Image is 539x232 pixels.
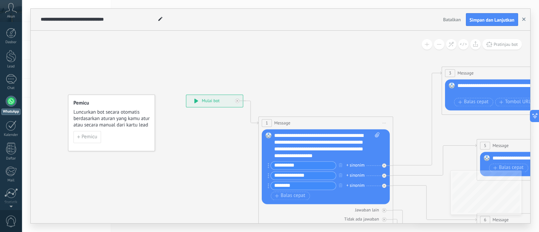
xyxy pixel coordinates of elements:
span: 1 [265,120,268,126]
div: + sinonim [346,172,364,179]
span: Simpan dan Lanjutkan [470,18,514,22]
button: Simpan dan Lanjutkan [466,13,518,26]
span: Message [493,142,509,149]
button: Balas cepat [271,192,310,200]
button: Pratinjau bot [482,39,522,50]
button: Pemicu [73,131,101,143]
span: 6 [484,217,486,223]
span: Message [274,120,290,126]
span: Luncurkan bot secara otomatis berdasarkan aturan yang kamu atur atau secara manual dari kartu lead [73,109,150,128]
span: Message [493,216,509,223]
div: + sinonim [346,162,364,169]
div: Mulai bot [186,95,243,107]
div: + sinonim [346,182,364,189]
div: Mail [1,178,21,183]
h4: Pemicu [73,100,150,106]
span: Tombol URL [499,99,531,105]
span: Pemicu [82,135,97,139]
div: Daftar [1,156,21,161]
button: Tombol URL [495,98,536,106]
div: Kalender [1,133,21,137]
span: Balas cepat [458,99,488,105]
div: Chat [1,86,21,90]
div: Tidak ada jawaban [344,216,379,222]
button: Balas cepat [454,98,493,106]
div: Lead [1,64,21,69]
button: Batalkan [440,14,464,25]
span: Batalkan [443,17,461,23]
span: Pratinjau bot [494,41,518,47]
button: Balas cepat [489,164,528,172]
div: WhatsApp [1,109,21,115]
div: Jawaban lain [355,207,379,213]
span: Balas cepat [275,193,305,199]
div: Dasbor [1,40,21,45]
span: 5 [484,143,486,149]
span: Balas cepat [493,165,524,171]
span: 3 [449,70,451,76]
span: Akun [7,14,15,19]
span: Message [457,70,474,76]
